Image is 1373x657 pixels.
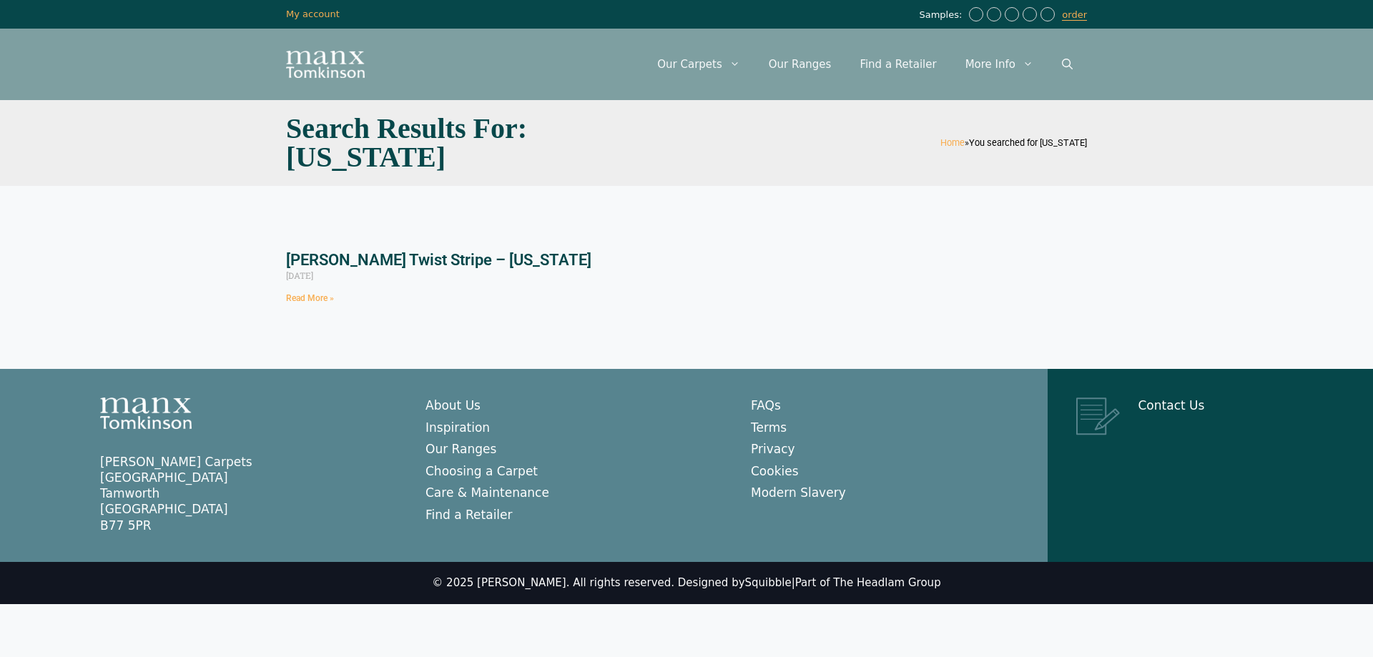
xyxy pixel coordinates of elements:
a: Part of The Headlam Group [795,576,941,589]
a: Inspiration [425,420,490,435]
a: [PERSON_NAME] Twist Stripe – [US_STATE] [286,251,591,269]
nav: Primary [643,43,1087,86]
img: Manx Tomkinson Logo [100,397,192,429]
a: Contact Us [1138,398,1205,413]
a: Our Carpets [643,43,754,86]
a: Squibble [745,576,792,589]
a: Privacy [751,442,795,456]
a: Modern Slavery [751,485,846,500]
a: About Us [425,398,481,413]
a: Open Search Bar [1048,43,1087,86]
a: Our Ranges [754,43,846,86]
a: FAQs [751,398,781,413]
img: Manx Tomkinson [286,51,365,78]
span: [DATE] [286,270,313,281]
a: More Info [951,43,1048,86]
a: order [1062,9,1087,21]
a: Choosing a Carpet [425,464,538,478]
a: Read more about Tomkinson Twist Stripe – Tennessee [286,293,334,303]
a: My account [286,9,340,19]
p: [PERSON_NAME] Carpets [GEOGRAPHIC_DATA] Tamworth [GEOGRAPHIC_DATA] B77 5PR [100,454,397,533]
span: You searched for [US_STATE] [969,137,1087,148]
a: Find a Retailer [845,43,950,86]
a: Cookies [751,464,799,478]
a: Home [940,137,965,148]
a: Find a Retailer [425,508,513,522]
span: Samples: [919,9,965,21]
a: Terms [751,420,787,435]
a: Our Ranges [425,442,496,456]
h1: Search Results for: [US_STATE] [286,114,679,172]
a: Care & Maintenance [425,485,549,500]
div: © 2025 [PERSON_NAME]. All rights reserved. Designed by | [432,576,940,591]
span: » [940,137,1087,148]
